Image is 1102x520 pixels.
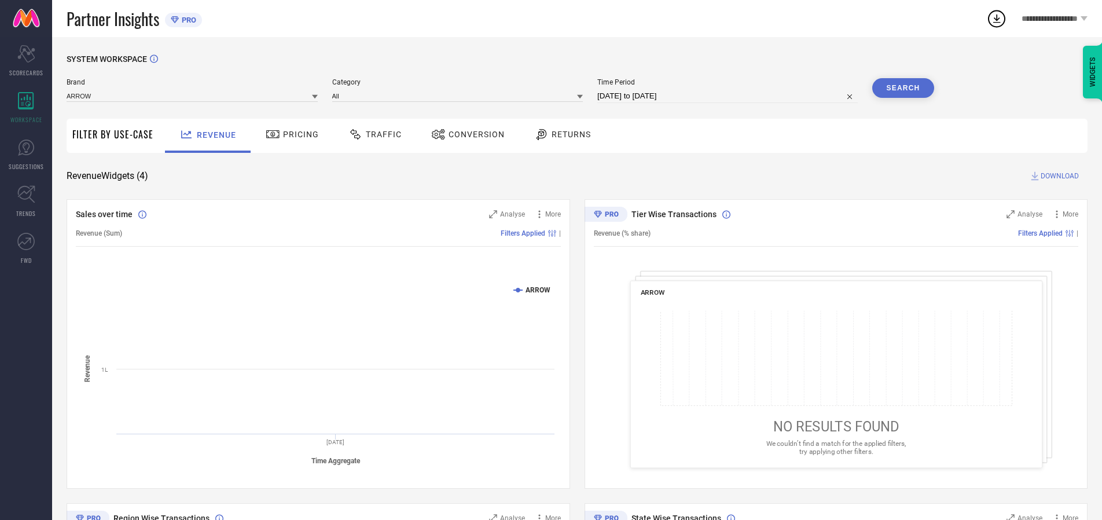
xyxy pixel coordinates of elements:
span: TRENDS [16,209,36,218]
span: DOWNLOAD [1041,170,1079,182]
span: Filters Applied [501,229,545,237]
span: | [559,229,561,237]
span: Revenue [197,130,236,140]
span: Filters Applied [1018,229,1063,237]
tspan: Time Aggregate [311,457,361,465]
svg: Zoom [1007,210,1015,218]
span: Filter By Use-Case [72,127,153,141]
input: Select time period [597,89,858,103]
span: Pricing [283,130,319,139]
span: We couldn’t find a match for the applied filters, try applying other filters. [766,440,906,455]
div: Premium [585,207,627,224]
span: Time Period [597,78,858,86]
text: [DATE] [326,439,344,445]
svg: Zoom [489,210,497,218]
span: Category [332,78,583,86]
span: PRO [179,16,196,24]
span: Analyse [1017,210,1042,218]
span: ARROW [640,288,664,296]
span: Revenue (Sum) [76,229,122,237]
text: ARROW [526,286,550,294]
span: Revenue (% share) [594,229,651,237]
span: More [545,210,561,218]
span: WORKSPACE [10,115,42,124]
span: | [1077,229,1078,237]
span: FWD [21,256,32,265]
span: Returns [552,130,591,139]
span: SYSTEM WORKSPACE [67,54,147,64]
span: Traffic [366,130,402,139]
span: Analyse [500,210,525,218]
text: 1L [101,367,108,373]
span: Brand [67,78,318,86]
span: SCORECARDS [9,68,43,77]
span: Sales over time [76,210,133,219]
span: More [1063,210,1078,218]
div: Open download list [986,8,1007,29]
button: Search [872,78,935,98]
span: Tier Wise Transactions [631,210,717,219]
span: Conversion [449,130,505,139]
tspan: Revenue [83,355,91,382]
span: NO RESULTS FOUND [773,419,899,435]
span: SUGGESTIONS [9,162,44,171]
span: Partner Insights [67,7,159,31]
span: Revenue Widgets ( 4 ) [67,170,148,182]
